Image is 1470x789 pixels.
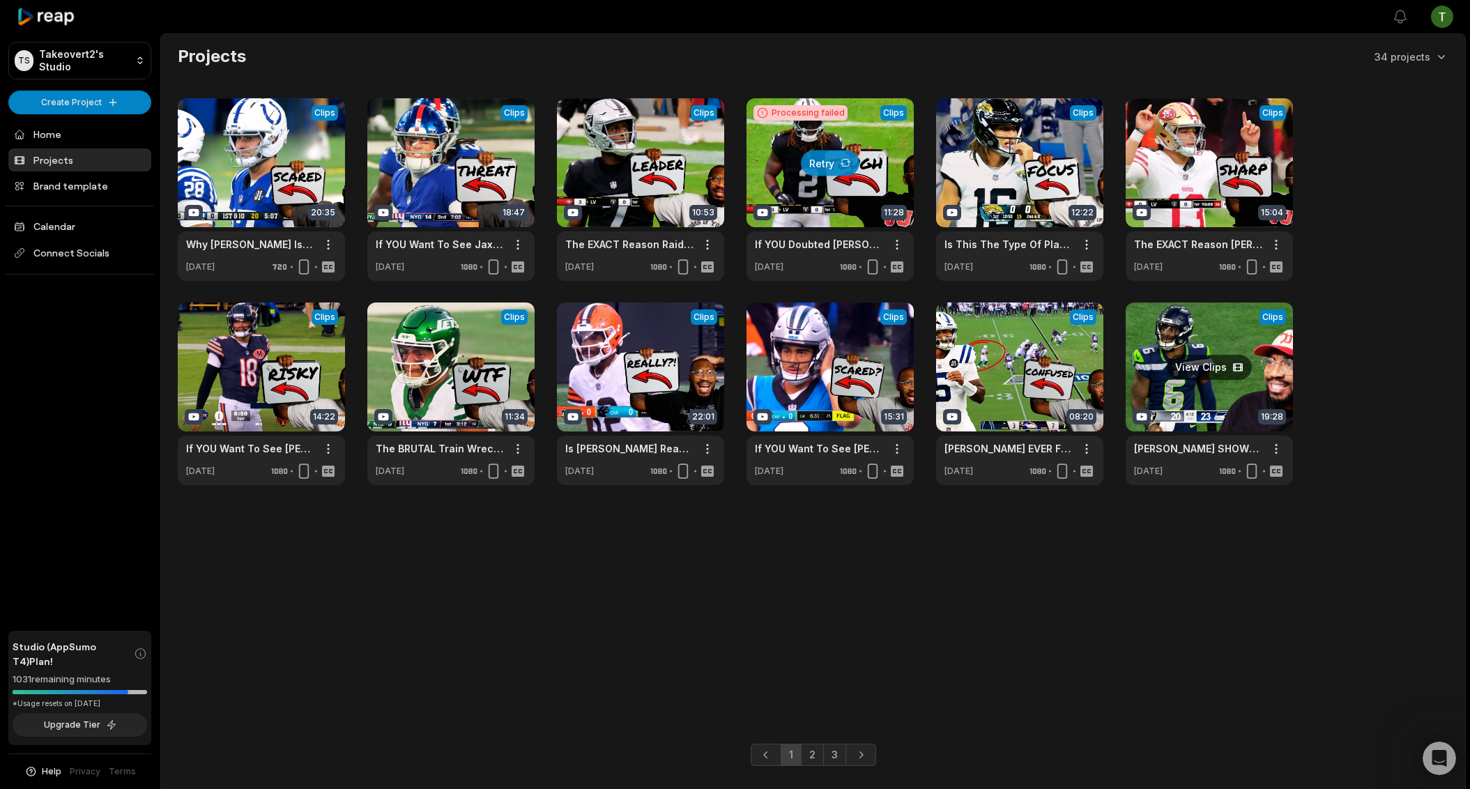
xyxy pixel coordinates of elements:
[54,470,85,480] span: Home
[565,441,694,456] a: Is [PERSON_NAME] Ready? This TRUTHFUL Analysis Separates Hype From Reality
[8,148,151,171] a: Projects
[42,765,61,778] span: Help
[20,296,259,321] a: Changelog
[8,174,151,197] a: Brand template
[29,256,211,270] div: Ask a question
[8,215,151,238] a: Calendar
[801,744,824,766] a: Page 2
[376,441,504,456] a: The BRUTAL Train Wreck Of [PERSON_NAME] And Jets Offense
[29,301,233,316] div: Changelog
[39,48,129,73] p: Takeovert2's Studio
[751,744,876,766] ul: Pagination
[13,639,134,668] span: Studio (AppSumo T4) Plan!
[109,765,136,778] a: Terms
[1423,742,1456,775] iframe: Intercom live chat
[1134,441,1262,456] a: [PERSON_NAME] SHOWS Playmaking Ability but MUST FIX These Late Throws
[14,244,265,282] div: Ask a questionProfile image for Sam
[944,237,1073,252] a: Is This The Type Of Play That KEEPS [PERSON_NAME] In the Jaguars Plans?
[13,698,147,709] div: *Usage resets on [DATE]
[8,240,151,266] span: Connect Socials
[178,45,246,68] h2: Projects
[823,744,846,766] a: Page 3
[186,237,314,252] a: Why [PERSON_NAME] Is BARELY An Upgrade Over What The Colts Already Had
[70,765,100,778] a: Privacy
[139,435,279,491] button: Messages
[185,470,233,480] span: Messages
[13,673,147,687] div: 1031 remaining minutes
[376,237,504,252] a: If YOU Want To See Jaxson Dart STEAL The Giants QB Job - WATCH THIS
[15,50,33,71] div: TS
[29,176,250,190] div: Recent message
[29,367,250,394] button: Give feedback!
[59,197,1230,208] span: After I edit a video when I try to export the adjustments will not be made. Instead the screen ma...
[14,164,265,237] div: Recent messageUsama avatarSam avatarAfter I edit a video when I try to export the adjustments wil...
[565,237,694,252] a: The EXACT Reason Raiders Brought In [PERSON_NAME] To CONQUER The AFC West
[755,441,883,456] a: If YOU Want To See [PERSON_NAME] UNLEASHED - He MUST Stop Playing It SAFE!
[1134,237,1262,252] a: The EXACT Reason [PERSON_NAME] Has Remained RELEVANT
[751,744,781,766] a: Previous page
[28,22,56,50] img: Profile image for Sam
[781,744,802,766] a: Page 1 is your current page
[8,123,151,146] a: Home
[84,210,129,225] div: • 13h ago
[15,185,264,236] div: Usama avatarSam avatarAfter I edit a video when I try to export the adjustments will not be made....
[59,210,81,225] div: reap
[54,22,82,50] img: Profile image for Usama
[13,713,147,737] button: Upgrade Tier
[8,91,151,114] button: Create Project
[944,441,1073,456] a: [PERSON_NAME] EVER Figure it out as a NFL QB?
[28,99,251,123] p: Hi Takeovert2 👋
[1375,49,1448,64] button: 34 projects
[755,237,883,252] div: If YOU Doubted [PERSON_NAME] Power - These RUNS Will SHOCK You
[38,205,54,222] img: Sam avatar
[217,255,233,272] img: Profile image for Sam
[845,744,876,766] a: Next page
[27,205,44,222] img: Usama avatar
[29,346,250,361] h2: Have a feature request?
[240,22,265,47] div: Close
[24,765,61,778] button: Help
[186,441,314,456] a: If YOU Want To See [PERSON_NAME] SAVE The Bears - He MUST Play Like THIS!
[801,150,859,176] button: Retry
[28,123,251,146] p: How can we help?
